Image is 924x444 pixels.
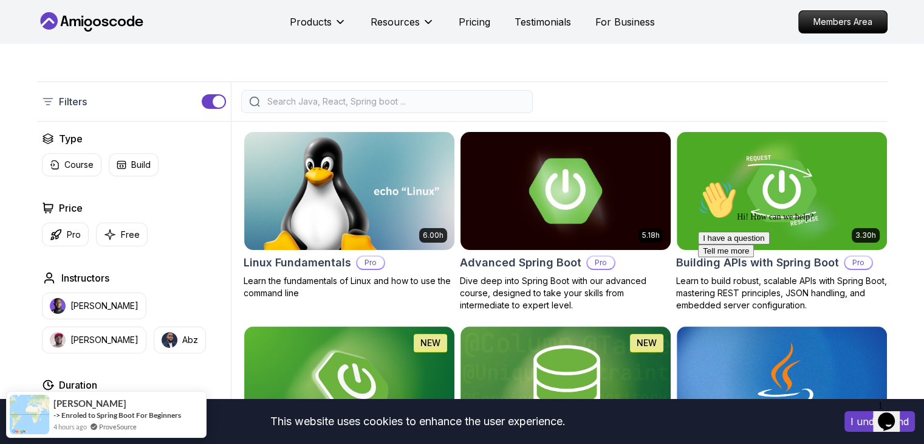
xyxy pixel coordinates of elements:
[70,300,139,312] p: [PERSON_NAME]
[371,15,434,39] button: Resources
[420,337,440,349] p: NEW
[459,15,490,29] a: Pricing
[42,293,146,319] button: instructor img[PERSON_NAME]
[42,327,146,353] button: instructor img[PERSON_NAME]
[676,131,888,311] a: Building APIs with Spring Boot card3.30hBuilding APIs with Spring BootProLearn to build robust, s...
[5,36,120,46] span: Hi! How can we help?
[515,15,571,29] a: Testimonials
[844,411,915,432] button: Accept cookies
[154,327,206,353] button: instructor imgAbz
[677,132,887,250] img: Building APIs with Spring Boot card
[10,395,49,434] img: provesource social proof notification image
[53,411,60,420] span: ->
[42,223,89,246] button: Pro
[109,153,159,176] button: Build
[42,153,101,176] button: Course
[162,332,177,348] img: instructor img
[676,275,888,311] p: Learn to build robust, scalable APIs with Spring Boot, mastering REST principles, JSON handling, ...
[61,411,181,420] a: Enroled to Spring Boot For Beginners
[455,129,676,252] img: Advanced Spring Boot card
[290,15,346,39] button: Products
[59,378,97,392] h2: Duration
[460,275,671,311] p: Dive deep into Spring Boot with our advanced course, designed to take your skills from intermedia...
[371,15,420,29] p: Resources
[59,131,83,146] h2: Type
[121,229,140,241] p: Free
[642,231,660,240] p: 5.18h
[64,159,94,171] p: Course
[53,398,126,409] span: [PERSON_NAME]
[53,421,87,432] span: 4 hours ago
[595,15,655,29] a: For Business
[96,223,148,246] button: Free
[182,334,198,346] p: Abz
[244,254,351,271] h2: Linux Fundamentals
[50,332,66,348] img: instructor img
[587,257,614,269] p: Pro
[460,254,581,271] h2: Advanced Spring Boot
[637,337,657,349] p: NEW
[799,11,887,33] p: Members Area
[693,176,912,389] iframe: chat widget
[290,15,332,29] p: Products
[67,229,81,241] p: Pro
[61,271,109,285] h2: Instructors
[70,334,139,346] p: [PERSON_NAME]
[5,5,224,82] div: 👋Hi! How can we help?I have a questionTell me more
[357,257,384,269] p: Pro
[798,10,888,33] a: Members Area
[9,408,826,435] div: This website uses cookies to enhance the user experience.
[131,159,151,171] p: Build
[244,275,455,299] p: Learn the fundamentals of Linux and how to use the command line
[50,298,66,314] img: instructor img
[244,132,454,250] img: Linux Fundamentals card
[99,421,137,432] a: ProveSource
[676,254,839,271] h2: Building APIs with Spring Boot
[5,5,44,44] img: :wave:
[244,131,455,299] a: Linux Fundamentals card6.00hLinux FundamentalsProLearn the fundamentals of Linux and how to use t...
[5,56,77,69] button: I have a question
[460,131,671,311] a: Advanced Spring Boot card5.18hAdvanced Spring BootProDive deep into Spring Boot with our advanced...
[59,94,87,109] p: Filters
[59,201,83,215] h2: Price
[423,231,443,240] p: 6.00h
[5,69,61,82] button: Tell me more
[873,395,912,432] iframe: chat widget
[265,95,525,108] input: Search Java, React, Spring boot ...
